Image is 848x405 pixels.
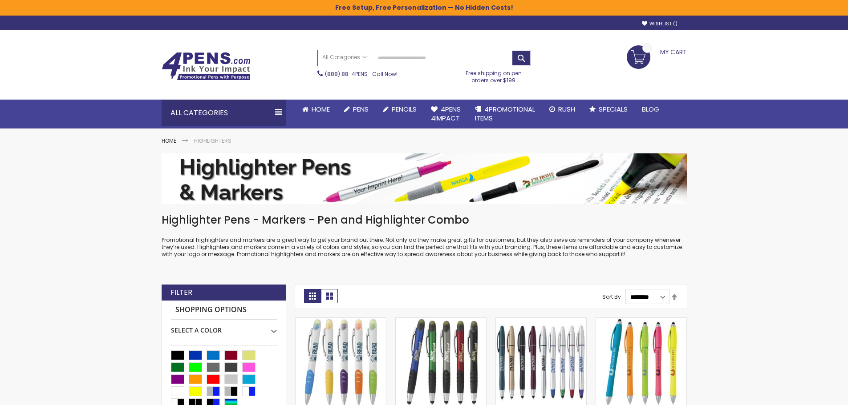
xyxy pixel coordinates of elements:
div: Free shipping on pen orders over $199 [456,66,531,84]
span: 4PROMOTIONAL ITEMS [475,104,535,123]
strong: Grid [304,289,321,303]
a: Home [295,100,337,119]
a: Wishlist [642,20,678,27]
span: Pens [353,104,369,114]
a: Twist Highlighter-Pen Stylus Combo [496,317,586,325]
a: Rush [542,100,582,119]
a: 4Pens4impact [424,100,468,128]
div: All Categories [162,100,286,126]
a: Pencils [376,100,424,119]
strong: Filter [170,288,192,297]
span: - Call Now! [325,70,398,78]
span: Rush [558,104,575,114]
a: All Categories [318,50,371,65]
p: Promotional highlighters and markers are a great way to get your brand out there. Not only do the... [162,237,687,258]
span: Home [312,104,330,114]
span: Blog [642,104,659,114]
label: Sort By [602,293,621,301]
h1: Highlighter Pens - Markers - Pen and Highlighter Combo [162,213,687,227]
a: Specials [582,100,635,119]
img: 4Pens Custom Pens and Promotional Products [162,52,251,80]
a: Pens [337,100,376,119]
a: Souvenir® Jalan Highlighter Stylus Pen Combo [396,317,486,325]
a: Souvenir® Jalan Highlighter Pen Combo [296,317,386,325]
strong: Shopping Options [171,301,277,320]
span: Pencils [392,104,417,114]
a: Home [162,137,176,144]
strong: Highlighters [194,137,231,144]
a: Neon Stylus Highlighter-Pen Combo [596,317,686,325]
span: 4Pens 4impact [431,104,461,123]
span: Specials [599,104,628,114]
span: All Categories [322,54,367,61]
a: (888) 88-4PENS [325,70,368,78]
a: 4PROMOTIONALITEMS [468,100,542,128]
img: Highlighters [162,153,687,205]
div: Select A Color [171,320,277,335]
a: Blog [635,100,666,119]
